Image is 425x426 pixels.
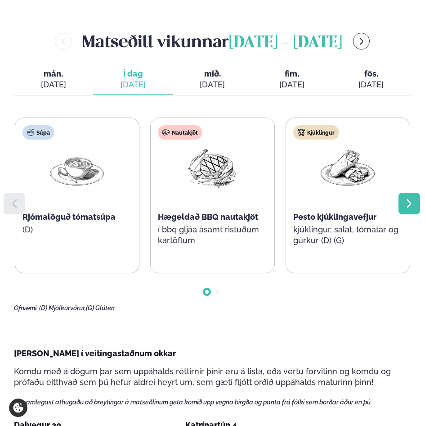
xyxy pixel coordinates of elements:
button: fös. [DATE] [331,65,411,95]
span: (G) Glúten [86,304,115,312]
span: Í dag [100,68,166,79]
div: [DATE] [21,79,86,90]
div: Nautakjöt [158,125,202,140]
h2: Matseðill vikunnar [82,28,342,54]
span: Vinsamlegast athugaðu að breytingar á matseðlinum geta komið upp vegna birgða og panta frá fólki ... [14,399,372,406]
span: [DATE] - [DATE] [229,35,342,51]
p: kjúklingur, salat, tómatar og gúrkur (D) (G) [293,224,403,246]
span: Go to slide 2 [216,290,219,294]
span: mán. [21,68,86,79]
span: [PERSON_NAME] í veitingastaðnum okkar [14,349,176,358]
button: Í dag [DATE] [93,65,173,95]
span: (D) Mjólkurvörur, [39,304,86,312]
img: beef.svg [162,129,170,136]
img: Beef-Meat.png [183,147,241,189]
span: Komdu með á dögum þar sem uppáhalds réttirnir þínir eru á lista, eða vertu forvitinn og komdu og ... [14,367,391,387]
img: Wraps.png [319,147,376,189]
div: Kjúklingur [293,125,339,140]
button: fim. [DATE] [252,65,332,95]
span: Pesto kjúklingavefjur [293,212,376,222]
img: Soup.png [48,147,106,189]
div: [DATE] [339,79,404,90]
span: fim. [259,68,325,79]
button: mið. [DATE] [173,65,252,95]
span: Go to slide 1 [205,290,209,294]
span: fös. [339,68,404,79]
div: Súpa [22,125,54,140]
button: menu-btn-right [353,33,370,50]
button: menu-btn-left [55,33,72,50]
img: soup.svg [27,129,34,136]
div: [DATE] [259,79,325,90]
p: (D) [22,224,132,235]
a: Cookie settings [9,399,27,417]
p: í bbq gljáa ásamt ristuðum kartöflum [158,224,267,246]
button: mán. [DATE] [14,65,94,95]
img: chicken.svg [298,129,305,136]
span: Rjómalöguð tómatsúpa [22,212,116,222]
span: Ofnæmi: [14,304,38,312]
span: mið. [180,68,245,79]
div: [DATE] [100,79,166,90]
div: [DATE] [180,79,245,90]
span: Hægeldað BBQ nautakjöt [158,212,258,222]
